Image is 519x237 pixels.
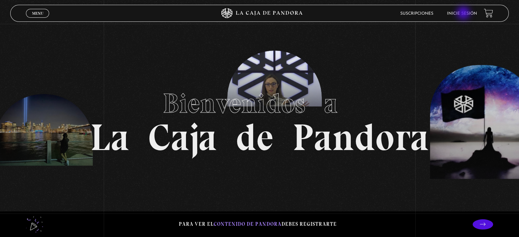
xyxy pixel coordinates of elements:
[163,87,357,120] span: Bienvenidos a
[90,81,429,156] h1: La Caja de Pandora
[179,220,337,229] p: Para ver el debes registrarte
[32,11,43,15] span: Menu
[30,17,46,22] span: Cerrar
[447,12,477,16] a: Inicie sesión
[400,12,433,16] a: Suscripciones
[484,9,493,18] a: View your shopping cart
[214,221,282,227] span: contenido de Pandora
